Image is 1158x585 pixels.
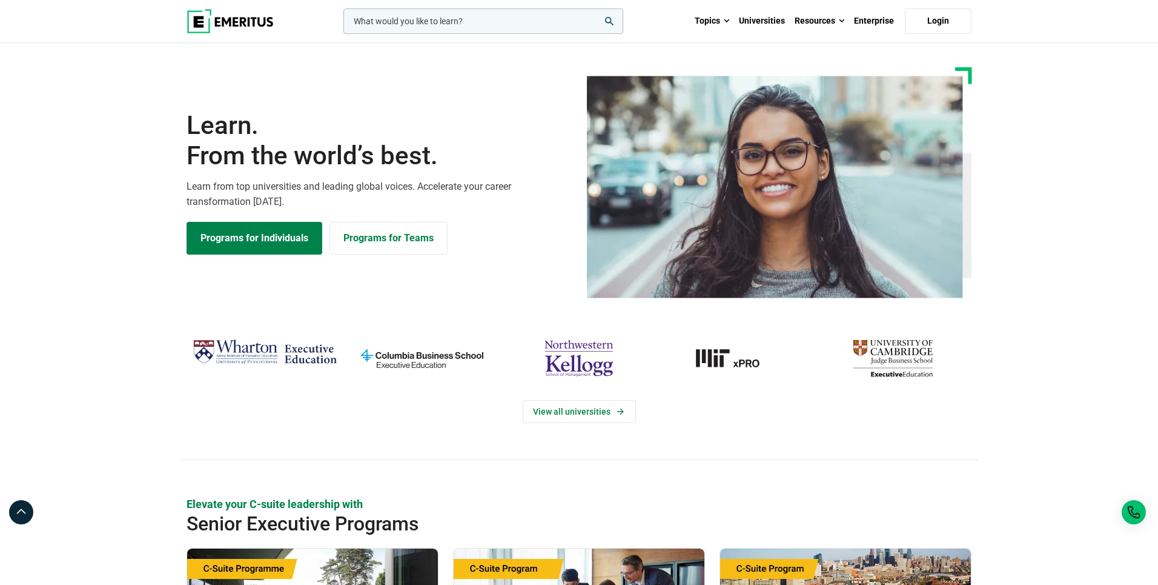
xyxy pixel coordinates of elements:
[587,76,963,298] img: Learn from the world's best
[506,335,651,382] img: northwestern-kellogg
[343,8,623,34] input: woocommerce-product-search-field-0
[187,110,572,172] h1: Learn.
[187,512,893,536] h2: Senior Executive Programs
[187,222,322,255] a: Explore Programs
[821,335,965,382] img: cambridge-judge-business-school
[187,496,971,512] p: Elevate your C-suite leadership with
[193,335,337,370] img: Wharton Executive Education
[349,335,494,382] img: columbia-business-school
[187,141,572,171] span: From the world’s best.
[523,400,636,423] a: View Universities
[905,8,971,34] a: Login
[664,335,809,382] img: MIT xPRO
[329,222,448,255] a: Explore for Business
[187,179,572,210] p: Learn from top universities and leading global voices. Accelerate your career transformation [DATE].
[664,335,809,382] a: MIT-xPRO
